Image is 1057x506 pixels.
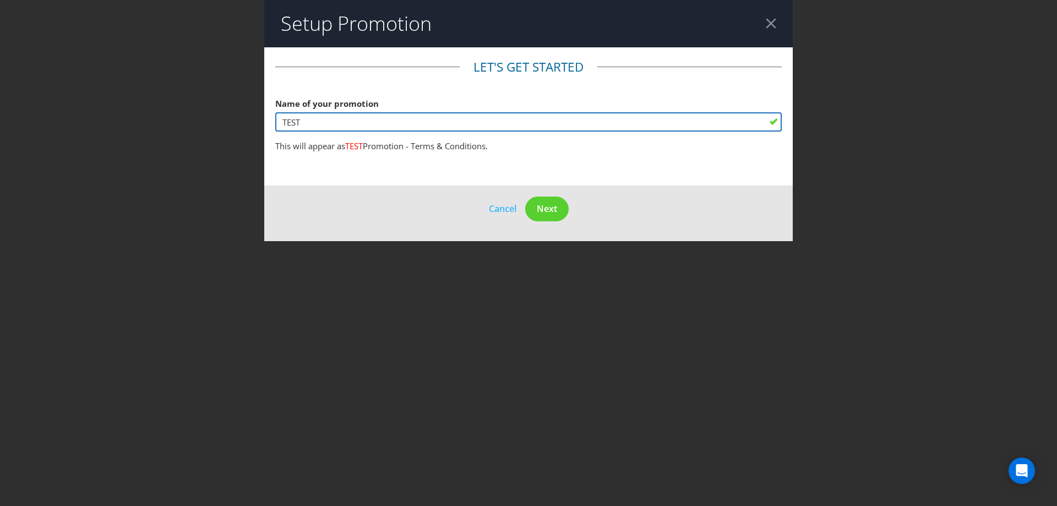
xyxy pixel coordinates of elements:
button: Cancel [488,202,517,216]
span: Promotion - Terms & Conditions. [363,140,488,151]
span: This will appear as [275,140,345,151]
span: Name of your promotion [275,98,379,109]
div: Open Intercom Messenger [1009,458,1035,484]
legend: Let's get started [460,58,597,76]
h2: Setup Promotion [281,13,432,35]
span: TEST [345,140,363,151]
span: Cancel [489,203,516,215]
span: Next [537,203,557,215]
button: Next [525,197,569,221]
input: e.g. My Promotion [275,112,782,132]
